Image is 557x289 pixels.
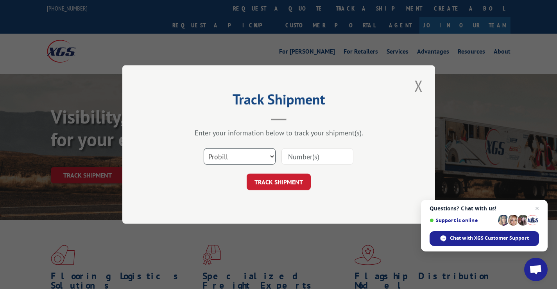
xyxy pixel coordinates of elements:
[161,128,396,137] div: Enter your information below to track your shipment(s).
[430,231,539,246] span: Chat with XGS Customer Support
[281,148,353,165] input: Number(s)
[430,217,495,223] span: Support is online
[430,205,539,212] span: Questions? Chat with us!
[247,174,311,190] button: TRACK SHIPMENT
[412,75,425,97] button: Close modal
[524,258,548,281] a: Open chat
[450,235,529,242] span: Chat with XGS Customer Support
[161,94,396,109] h2: Track Shipment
